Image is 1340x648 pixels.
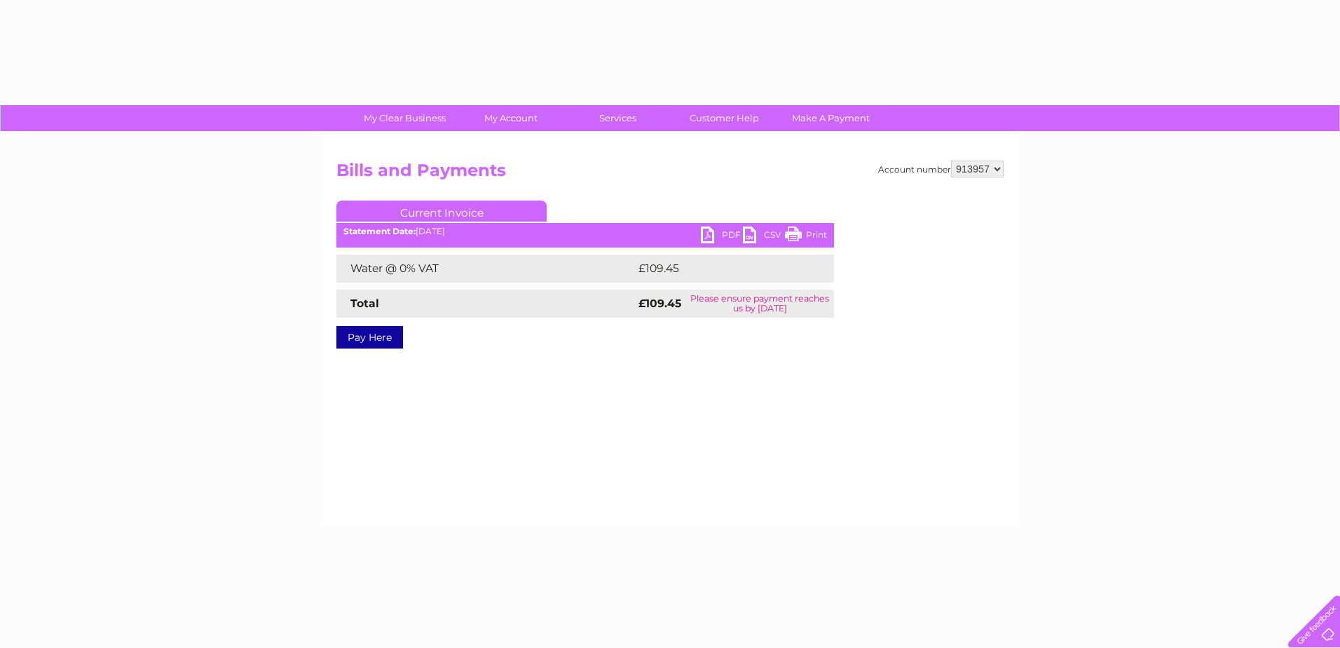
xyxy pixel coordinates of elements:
a: My Account [453,105,569,131]
strong: £109.45 [638,297,681,310]
td: Water @ 0% VAT [336,255,635,283]
h2: Bills and Payments [336,161,1004,187]
a: Print [785,227,827,247]
div: Account number [878,161,1004,177]
a: Services [560,105,676,131]
a: My Clear Business [347,105,463,131]
a: Make A Payment [773,105,889,131]
a: Customer Help [666,105,782,131]
td: Please ensure payment reaches us by [DATE] [685,290,834,318]
b: Statement Date: [343,226,416,236]
a: Current Invoice [336,201,547,222]
a: CSV [743,227,785,247]
div: [DATE] [336,227,834,236]
a: PDF [701,227,743,247]
a: Pay Here [336,326,403,349]
td: £109.45 [635,255,809,283]
strong: Total [350,297,379,310]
